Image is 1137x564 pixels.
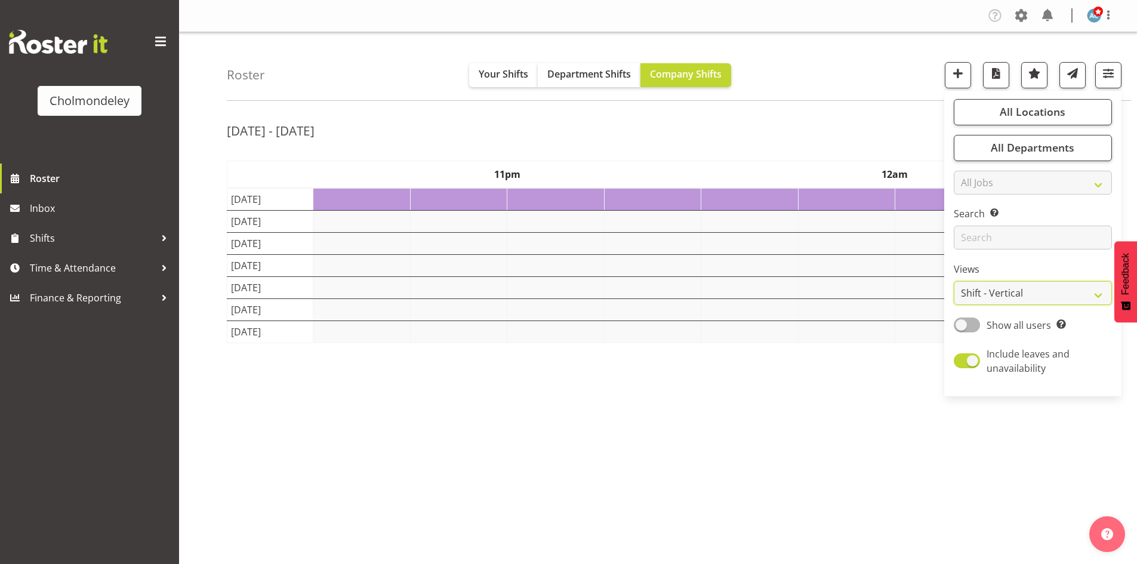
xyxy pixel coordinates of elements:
[954,262,1112,276] label: Views
[227,254,313,276] td: [DATE]
[227,68,265,82] h4: Roster
[1000,104,1065,119] span: All Locations
[1114,241,1137,322] button: Feedback - Show survey
[313,161,701,188] th: 11pm
[479,67,528,81] span: Your Shifts
[30,229,155,247] span: Shifts
[991,140,1074,155] span: All Departments
[640,63,731,87] button: Company Shifts
[954,135,1112,161] button: All Departments
[30,169,173,187] span: Roster
[945,62,971,88] button: Add a new shift
[50,92,130,110] div: Cholmondeley
[227,123,315,138] h2: [DATE] - [DATE]
[1120,253,1131,295] span: Feedback
[1021,62,1047,88] button: Highlight an important date within the roster.
[1101,528,1113,540] img: help-xxl-2.png
[954,226,1112,249] input: Search
[227,298,313,320] td: [DATE]
[650,67,722,81] span: Company Shifts
[954,99,1112,125] button: All Locations
[1087,8,1101,23] img: additional-cycp-required1509.jpg
[469,63,538,87] button: Your Shifts
[547,67,631,81] span: Department Shifts
[1059,62,1086,88] button: Send a list of all shifts for the selected filtered period to all rostered employees.
[227,232,313,254] td: [DATE]
[701,161,1089,188] th: 12am
[987,347,1070,375] span: Include leaves and unavailability
[1095,62,1121,88] button: Filter Shifts
[9,30,107,54] img: Rosterit website logo
[227,276,313,298] td: [DATE]
[954,207,1112,221] label: Search
[983,62,1009,88] button: Download a PDF of the roster according to the set date range.
[30,199,173,217] span: Inbox
[227,188,313,211] td: [DATE]
[538,63,640,87] button: Department Shifts
[987,319,1051,332] span: Show all users
[30,259,155,277] span: Time & Attendance
[227,210,313,232] td: [DATE]
[30,289,155,307] span: Finance & Reporting
[227,320,313,343] td: [DATE]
